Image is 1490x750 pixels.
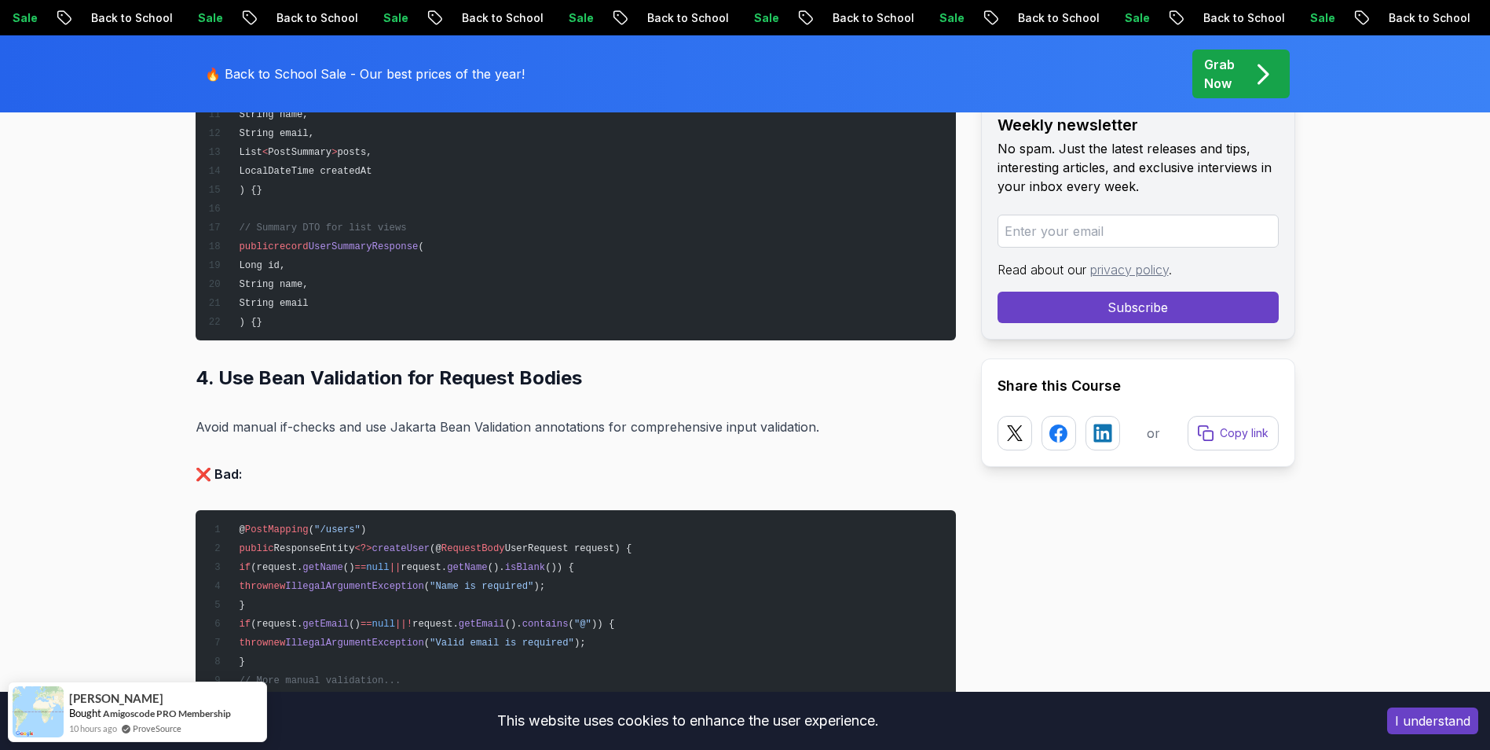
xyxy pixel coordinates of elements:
[522,619,569,630] span: contains
[1090,262,1169,278] a: privacy policy
[239,241,273,252] span: public
[239,524,244,535] span: @
[143,10,250,26] p: Back to School
[621,10,671,26] p: Sale
[239,543,273,554] span: public
[239,128,314,139] span: String email,
[991,10,1042,26] p: Sale
[545,562,574,573] span: ()) {
[430,543,441,554] span: (@
[441,543,505,554] span: RequestBody
[196,416,956,438] p: Avoid manual if-checks and use Jakarta Bean Validation annotations for comprehensive input valida...
[133,722,181,735] a: ProveSource
[505,543,632,554] span: UserRequest request) {
[196,366,956,391] h2: 4. Use Bean Validation for Request Bodies
[314,524,361,535] span: "/users"
[806,10,856,26] p: Sale
[285,581,423,592] span: IllegalArgumentException
[1204,55,1235,93] p: Grab Now
[395,619,407,630] span: ||
[533,581,545,592] span: );
[569,619,574,630] span: (
[239,298,308,309] span: String email
[103,708,231,719] a: Amigoscode PRO Membership
[372,543,430,554] span: createUser
[250,10,300,26] p: Sale
[251,619,302,630] span: (request.
[239,260,285,271] span: Long id,
[998,215,1279,248] input: Enter your email
[64,10,115,26] p: Sale
[361,524,366,535] span: )
[239,147,262,158] span: List
[205,64,525,83] p: 🔥 Back to School Sale - Our best prices of the year!
[574,619,591,630] span: "@"
[401,562,447,573] span: request.
[302,562,342,573] span: getName
[268,638,285,649] span: new
[239,675,401,686] span: // More manual validation...
[430,638,574,649] span: "Valid email is required"
[239,185,262,196] span: ) {}
[505,562,545,573] span: isBlank
[12,704,1364,738] div: This website uses cookies to enhance the user experience.
[424,638,430,649] span: (
[285,638,423,649] span: IllegalArgumentException
[328,10,435,26] p: Back to School
[274,543,355,554] span: ResponseEntity
[884,10,991,26] p: Back to School
[245,524,309,535] span: PostMapping
[274,241,309,252] span: record
[239,562,251,573] span: if
[69,692,163,705] span: [PERSON_NAME]
[239,600,244,611] span: }
[355,562,367,573] span: ==
[239,638,268,649] span: throw
[262,147,268,158] span: <
[309,524,314,535] span: (
[196,466,242,482] strong: ❌ Bad:
[998,375,1279,397] h2: Share this Course
[251,562,302,573] span: (request.
[424,581,430,592] span: (
[302,619,349,630] span: getEmail
[1188,416,1279,450] button: Copy link
[1177,10,1227,26] p: Sale
[331,147,337,158] span: >
[239,279,308,290] span: String name,
[239,619,251,630] span: if
[574,638,586,649] span: );
[514,10,621,26] p: Back to School
[309,241,419,252] span: UserSummaryResponse
[505,619,522,630] span: ().
[591,619,614,630] span: )) {
[430,581,533,592] span: "Name is required"
[343,562,355,573] span: ()
[998,139,1279,196] p: No spam. Just the latest releases and tips, interesting articles, and exclusive interviews in you...
[412,619,459,630] span: request.
[459,619,505,630] span: getEmail
[239,166,372,177] span: LocalDateTime createdAt
[1147,424,1160,443] p: or
[239,317,262,328] span: ) {}
[361,619,372,630] span: ==
[372,619,395,630] span: null
[239,109,308,120] span: String name,
[699,10,806,26] p: Back to School
[998,292,1279,323] button: Subscribe
[998,260,1279,279] p: Read about our .
[1362,10,1412,26] p: Sale
[239,222,406,233] span: // Summary DTO for list views
[447,562,487,573] span: getName
[998,114,1279,136] h2: Weekly newsletter
[239,581,268,592] span: throw
[337,147,372,158] span: posts,
[355,543,372,554] span: <?>
[435,10,485,26] p: Sale
[407,619,412,630] span: !
[13,686,64,737] img: provesource social proof notification image
[268,147,331,158] span: PostSummary
[418,241,423,252] span: (
[1220,425,1269,441] p: Copy link
[390,562,401,573] span: ||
